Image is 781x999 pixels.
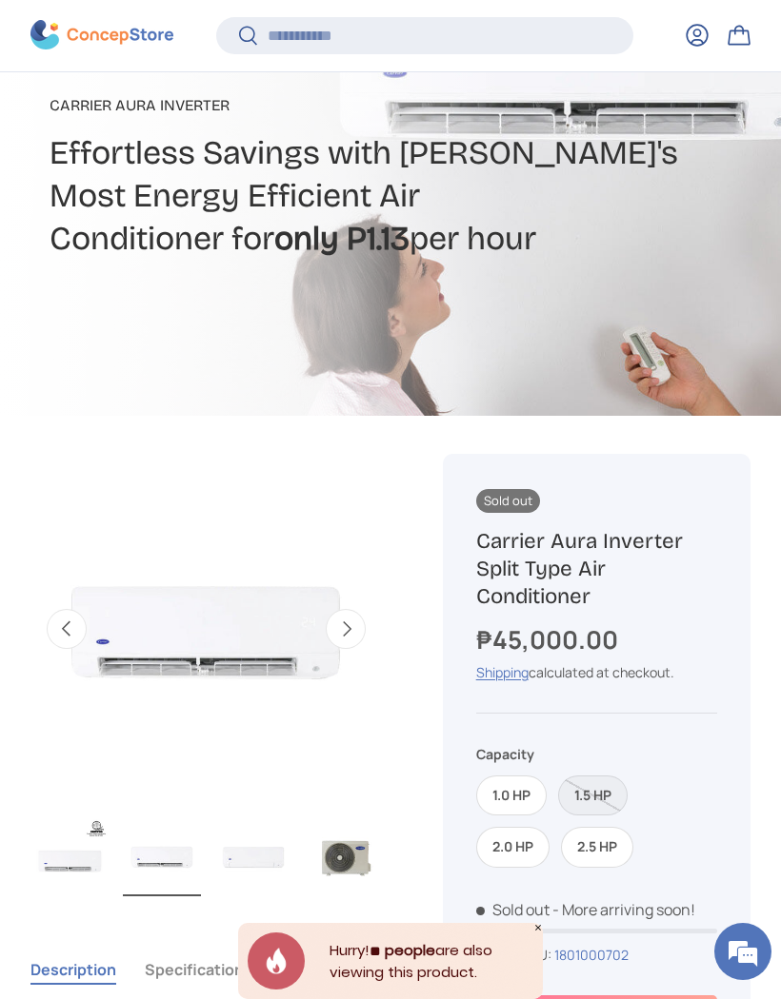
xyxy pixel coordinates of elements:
h1: Carrier Aura Inverter Split Type Air Conditioner [476,527,717,610]
span: Sold out [476,489,540,513]
legend: Capacity [476,744,534,764]
img: Carrier Aura Inverter Split Type Air Conditioner [214,816,292,896]
label: Sold out [558,775,628,816]
p: CARRIER AURA INVERTER [50,94,731,117]
div: calculated at checkout. [476,662,717,682]
a: Shipping [476,663,529,681]
a: 1801000702 [554,946,629,964]
span: Sold out [476,899,550,920]
p: - More arriving soon! [552,899,695,920]
img: Carrier Aura Inverter Split Type Air Conditioner [31,816,110,896]
img: ConcepStore [30,21,173,50]
media-gallery: Gallery Viewer [30,454,382,903]
button: Description [30,948,116,991]
img: Carrier Aura Inverter Split Type Air Conditioner [306,816,384,896]
strong: only P1.13 [274,219,410,258]
button: Specifications [145,948,252,991]
div: Close [533,923,543,932]
span: | [518,946,629,964]
img: Carrier Aura Inverter Split Type Air Conditioner [123,816,201,896]
strong: ₱45,000.00 [476,622,623,656]
h2: Effortless Savings with [PERSON_NAME]'s Most Energy Efficient Air Conditioner for per hour [50,132,731,261]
